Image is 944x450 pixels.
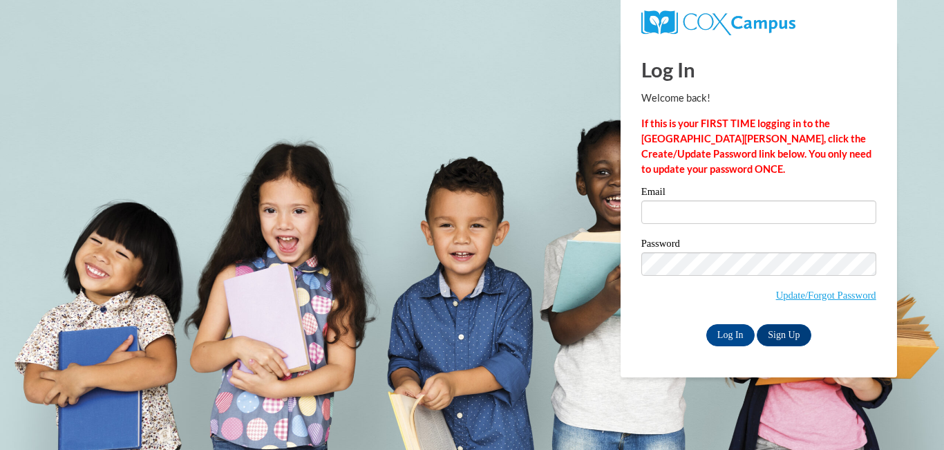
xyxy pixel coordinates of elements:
label: Email [641,187,876,200]
h1: Log In [641,55,876,84]
img: COX Campus [641,10,795,35]
input: Log In [706,324,755,346]
a: Sign Up [757,324,811,346]
strong: If this is your FIRST TIME logging in to the [GEOGRAPHIC_DATA][PERSON_NAME], click the Create/Upd... [641,118,871,175]
a: Update/Forgot Password [776,290,876,301]
p: Welcome back! [641,91,876,106]
a: COX Campus [641,16,795,28]
label: Password [641,238,876,252]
